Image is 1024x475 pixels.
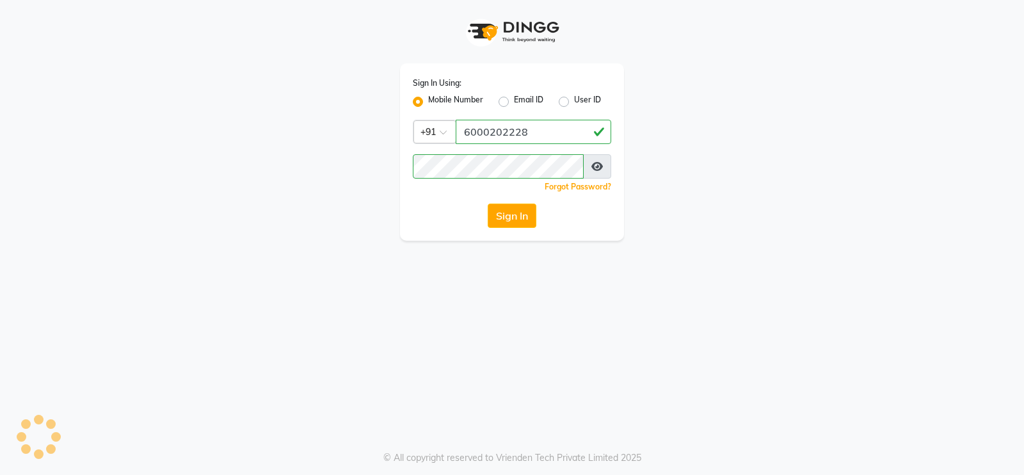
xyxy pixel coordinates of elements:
[545,182,611,191] a: Forgot Password?
[574,94,601,109] label: User ID
[413,77,461,89] label: Sign In Using:
[413,154,584,179] input: Username
[456,120,611,144] input: Username
[461,13,563,51] img: logo1.svg
[488,204,536,228] button: Sign In
[514,94,543,109] label: Email ID
[428,94,483,109] label: Mobile Number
